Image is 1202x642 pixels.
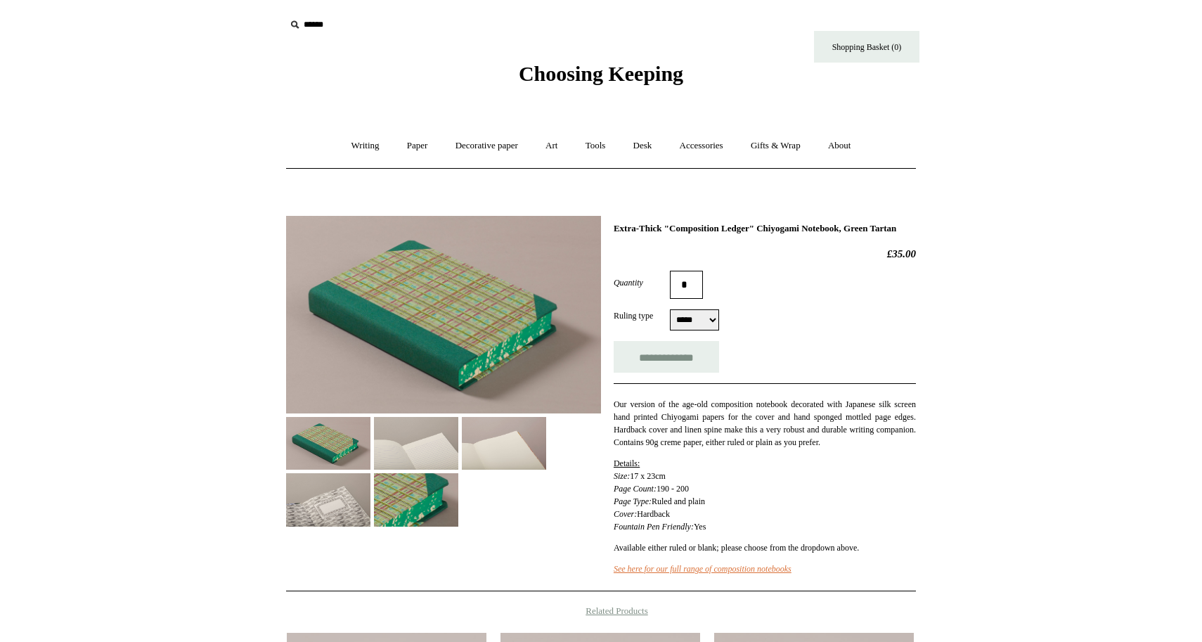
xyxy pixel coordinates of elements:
[519,73,683,83] a: Choosing Keeping
[614,564,791,574] a: See here for our full range of composition notebooks
[614,522,694,532] em: Fountain Pen Friendly:
[374,473,458,526] img: Extra-Thick "Composition Ledger" Chiyogami Notebook, Green Tartan
[621,127,665,165] a: Desk
[738,127,813,165] a: Gifts & Wrap
[286,473,370,526] img: Extra-Thick "Composition Ledger" Chiyogami Notebook, Green Tartan
[573,127,619,165] a: Tools
[630,471,666,481] span: 17 x 23cm
[815,127,864,165] a: About
[250,605,952,617] h4: Related Products
[286,417,370,470] img: Extra-Thick "Composition Ledger" Chiyogami Notebook, Green Tartan
[657,484,689,494] span: 190 - 200
[814,31,919,63] a: Shopping Basket (0)
[614,509,637,519] em: Cover:
[374,417,458,470] img: Extra-Thick "Composition Ledger" Chiyogami Notebook, Green Tartan
[637,509,670,519] span: Hardback
[519,62,683,85] span: Choosing Keeping
[614,223,916,234] h1: Extra-Thick "Composition Ledger" Chiyogami Notebook, Green Tartan
[694,522,706,532] span: Yes
[614,309,670,322] label: Ruling type
[614,276,670,289] label: Quantity
[614,496,652,506] em: Page Type:
[443,127,531,165] a: Decorative paper
[462,417,546,470] img: Extra-Thick "Composition Ledger" Chiyogami Notebook, Green Tartan
[339,127,392,165] a: Writing
[614,484,657,494] em: Page Count:
[614,399,916,447] span: Our version of the age-old composition notebook decorated with Japanese silk screen hand printed ...
[614,541,916,554] p: Available either ruled or blank; please choose from the dropdown above.
[394,127,441,165] a: Paper
[614,458,640,468] span: Details:
[286,216,601,413] img: Extra-Thick "Composition Ledger" Chiyogami Notebook, Green Tartan
[614,471,630,481] em: Size:
[667,127,736,165] a: Accessories
[533,127,570,165] a: Art
[652,496,705,506] span: Ruled and plain
[614,248,916,260] h2: £35.00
